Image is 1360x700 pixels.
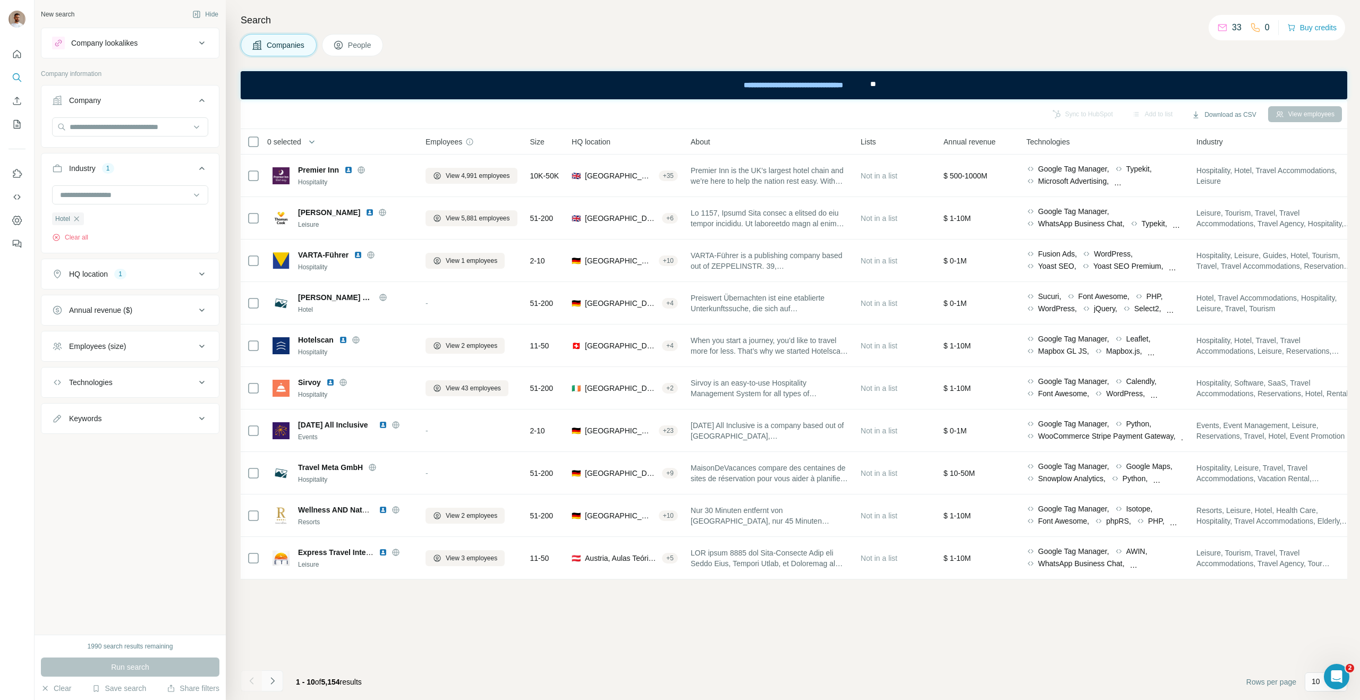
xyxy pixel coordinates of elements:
div: + 4 [662,298,678,308]
span: View 3 employees [446,553,497,563]
img: LinkedIn logo [365,208,374,217]
span: 🇩🇪 [572,510,581,521]
span: Mapbox GL JS, [1038,346,1089,356]
span: 51-200 [530,510,554,521]
p: 10 [1312,676,1320,687]
span: View 43 employees [446,383,501,393]
span: of [315,678,321,686]
span: Google Tag Manager, [1038,376,1109,387]
div: + 10 [659,511,678,520]
span: Hotelscan [298,335,334,345]
span: $ 1-10M [943,511,971,520]
span: [GEOGRAPHIC_DATA], [GEOGRAPHIC_DATA] [585,213,658,224]
span: Yoast SEO Premium, [1093,261,1163,271]
span: Not in a list [861,214,897,223]
span: Sirvoy [298,377,321,388]
span: Events, Event Management, Leisure, Reservations, Travel, Hotel, Event Promotion [1196,420,1354,441]
img: LinkedIn logo [339,336,347,344]
button: Download as CSV [1184,107,1263,123]
span: [PERSON_NAME] Medien GmbH [298,292,373,303]
span: $ 0-1M [943,257,967,265]
div: Technologies [69,377,113,388]
span: Calendly, [1126,376,1157,387]
span: WordPress, [1106,388,1145,399]
div: + 2 [662,383,678,393]
div: 1 [102,164,114,173]
span: 1 - 10 [296,678,315,686]
span: [DATE] All Inclusive [298,421,368,429]
span: Employees [426,136,462,147]
span: Google Tag Manager, [1038,546,1109,557]
span: PHP, [1146,291,1163,302]
div: + 6 [662,214,678,223]
div: HQ location [69,269,108,279]
div: Employees (size) [69,341,126,352]
span: Font Awesome, [1038,516,1089,526]
span: Express Travel International [GEOGRAPHIC_DATA] [298,548,479,557]
span: Typekit, [1126,164,1152,174]
button: Company lookalikes [41,30,219,56]
span: Resorts, Leisure, Hotel, Health Care, Hospitality, Travel Accommodations, Elderly, Nursing and Re... [1196,505,1354,526]
button: Navigate to next page [262,670,283,692]
span: Austria, Aulas Teóricas 9 [585,553,658,564]
span: results [296,678,362,686]
img: LinkedIn logo [326,378,335,387]
span: Hospitality, Hotel, Travel Accommodations, Leisure [1196,165,1354,186]
span: Not in a list [861,426,897,435]
img: Logo of VARTA-Führer [273,252,290,269]
span: 2 [1346,664,1354,672]
img: Logo of Travel Meta GmbH [273,465,290,482]
img: Logo of Express Travel International Austria [273,550,290,567]
button: View 1 employees [426,253,505,269]
span: $ 500-1000M [943,172,988,180]
span: Hotel, Travel Accommodations, Hospitality, Leisure, Travel, Tourism [1196,293,1354,314]
div: Hospitality [298,177,413,187]
div: + 4 [662,341,678,351]
span: VARTA-Führer is a publishing company based out of ZEPPELINSTR. 39, [GEOGRAPHIC_DATA], [GEOGRAPHIC... [691,250,848,271]
span: Hotel [55,214,70,224]
span: [GEOGRAPHIC_DATA], [GEOGRAPHIC_DATA] [585,468,658,479]
img: LinkedIn logo [354,251,362,259]
button: Industry1 [41,156,219,185]
span: $ 1-10M [943,342,971,350]
span: Not in a list [861,384,897,392]
span: phpRS, [1106,516,1131,526]
div: Hospitality [298,475,413,484]
span: Google Tag Manager, [1038,419,1109,429]
span: Hospitality, Leisure, Travel, Travel Accommodations, Vacation Rental, Reservations, Hotel, Online... [1196,463,1354,484]
button: Buy credits [1287,20,1337,35]
span: LOR ipsum 8885 dol Sita-Consecte Adip eli Seddo Eius, Tempori Utlab, et Doloremag al Enim adminim... [691,548,848,569]
button: Hide [185,6,226,22]
span: 2-10 [530,255,545,266]
img: Logo of Thomas Cook [273,210,290,227]
button: Annual revenue ($) [41,297,219,323]
div: Leisure [298,220,413,229]
div: Leisure [298,560,413,569]
button: Employees (size) [41,334,219,359]
button: Dashboard [8,211,25,230]
button: View 4,991 employees [426,168,517,184]
span: MaisonDeVacances compare des centaines de sites de réservation pour vous aider à planifier vos pr... [691,463,848,484]
span: 10K-50K [530,170,559,181]
span: 🇦🇹 [572,553,581,564]
iframe: Intercom live chat [1324,664,1349,689]
span: Wellness AND Naturresort Reischlhof [298,506,431,514]
span: Sirvoy is an easy-to-use Hospitality Management System for all types of accommodation and hotel o... [691,378,848,399]
span: HQ location [572,136,610,147]
span: VARTA-Führer [298,250,348,260]
span: Not in a list [861,172,897,180]
img: Avatar [8,11,25,28]
span: 🇩🇪 [572,425,581,436]
span: Not in a list [861,342,897,350]
span: WordPress, [1094,249,1133,259]
span: Premier Inn is the UK’s largest hotel chain and we’re here to help the nation rest easy. With ove... [691,165,848,186]
span: When you start a journey, you’d like to travel more for less. That’s why we started Hotelscan in ... [691,335,848,356]
span: 🇬🇧 [572,213,581,224]
span: AWIN, [1126,546,1147,557]
span: [GEOGRAPHIC_DATA], [GEOGRAPHIC_DATA]|[GEOGRAPHIC_DATA]|[GEOGRAPHIC_DATA] [585,298,658,309]
button: Technologies [41,370,219,395]
span: Not in a list [861,299,897,308]
button: Search [8,68,25,87]
span: Technologies [1026,136,1070,147]
div: + 10 [659,256,678,266]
